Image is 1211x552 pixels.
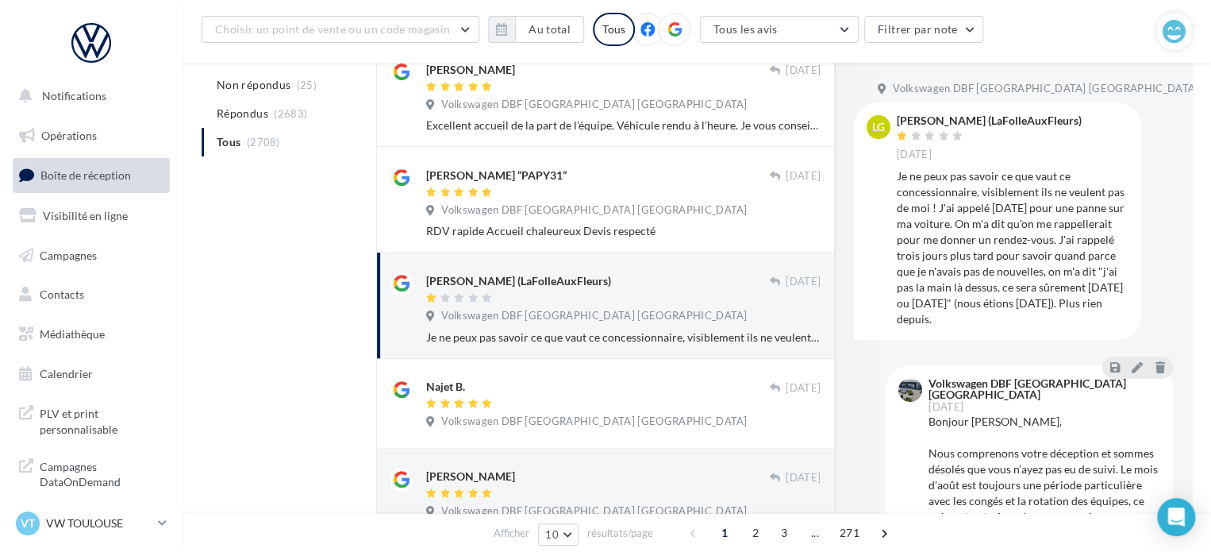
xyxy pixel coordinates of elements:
[441,415,747,429] span: Volkswagen DBF [GEOGRAPHIC_DATA] [GEOGRAPHIC_DATA]
[426,168,567,183] div: [PERSON_NAME] “PAPY31”
[10,79,167,113] button: Notifications
[40,456,163,490] span: Campagnes DataOnDemand
[441,203,747,218] span: Volkswagen DBF [GEOGRAPHIC_DATA] [GEOGRAPHIC_DATA]
[10,396,173,443] a: PLV et print personnalisable
[10,318,173,351] a: Médiathèque
[515,16,584,43] button: Au total
[712,520,737,546] span: 1
[215,22,450,36] span: Choisir un point de vente ou un code magasin
[297,79,317,91] span: (25)
[488,16,584,43] button: Au total
[202,16,479,43] button: Choisir un point de vente ou un code magasin
[441,309,747,323] span: Volkswagen DBF [GEOGRAPHIC_DATA] [GEOGRAPHIC_DATA]
[743,520,768,546] span: 2
[786,381,821,396] span: [DATE]
[41,129,97,142] span: Opérations
[40,248,97,261] span: Campagnes
[593,13,635,46] div: Tous
[10,158,173,192] a: Boîte de réception
[441,504,747,519] span: Volkswagen DBF [GEOGRAPHIC_DATA] [GEOGRAPHIC_DATA]
[10,357,173,391] a: Calendrier
[786,169,821,183] span: [DATE]
[13,508,170,538] a: VT VW TOULOUSE
[217,77,290,93] span: Non répondus
[21,515,35,531] span: VT
[426,118,821,133] div: Excellent accueil de la part de l’équipe. Véhicule rendu à l’heure. Je vous conseille vivement de...
[928,402,963,412] span: [DATE]
[217,106,268,122] span: Répondus
[426,273,611,289] div: [PERSON_NAME] (LaFolleAuxFleurs)
[10,199,173,233] a: Visibilité en ligne
[46,515,152,531] p: VW TOULOUSE
[786,64,821,78] span: [DATE]
[545,528,559,541] span: 10
[274,107,307,120] span: (2683)
[786,471,821,485] span: [DATE]
[426,469,515,484] div: [PERSON_NAME]
[786,275,821,289] span: [DATE]
[10,239,173,272] a: Campagnes
[10,450,173,496] a: Campagnes DataOnDemand
[40,327,105,341] span: Médiathèque
[10,278,173,311] a: Contacts
[897,148,932,162] span: [DATE]
[426,379,465,395] div: Najet B.
[833,520,866,546] span: 271
[441,98,747,112] span: Volkswagen DBF [GEOGRAPHIC_DATA] [GEOGRAPHIC_DATA]
[864,16,984,43] button: Filtrer par note
[40,367,93,380] span: Calendrier
[771,520,797,546] span: 3
[872,119,885,135] span: LG
[538,523,579,546] button: 10
[10,119,173,152] a: Opérations
[426,330,821,345] div: Je ne peux pas savoir ce que vaut ce concessionnaire, visiblement ils ne veulent pas de moi ! J'a...
[40,288,84,301] span: Contacts
[426,62,515,78] div: [PERSON_NAME]
[494,526,529,541] span: Afficher
[42,89,106,102] span: Notifications
[700,16,859,43] button: Tous les avis
[897,168,1128,327] div: Je ne peux pas savoir ce que vaut ce concessionnaire, visiblement ils ne veulent pas de moi ! J'a...
[426,223,821,239] div: RDV rapide Accueil chaleureux Devis respecté
[802,520,828,546] span: ...
[1157,498,1195,536] div: Open Intercom Messenger
[587,526,653,541] span: résultats/page
[713,22,778,36] span: Tous les avis
[40,403,163,437] span: PLV et print personnalisable
[43,209,128,222] span: Visibilité en ligne
[893,82,1198,96] span: Volkswagen DBF [GEOGRAPHIC_DATA] [GEOGRAPHIC_DATA]
[897,115,1082,126] div: [PERSON_NAME] (LaFolleAuxFleurs)
[40,168,131,182] span: Boîte de réception
[928,378,1157,400] div: Volkswagen DBF [GEOGRAPHIC_DATA] [GEOGRAPHIC_DATA]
